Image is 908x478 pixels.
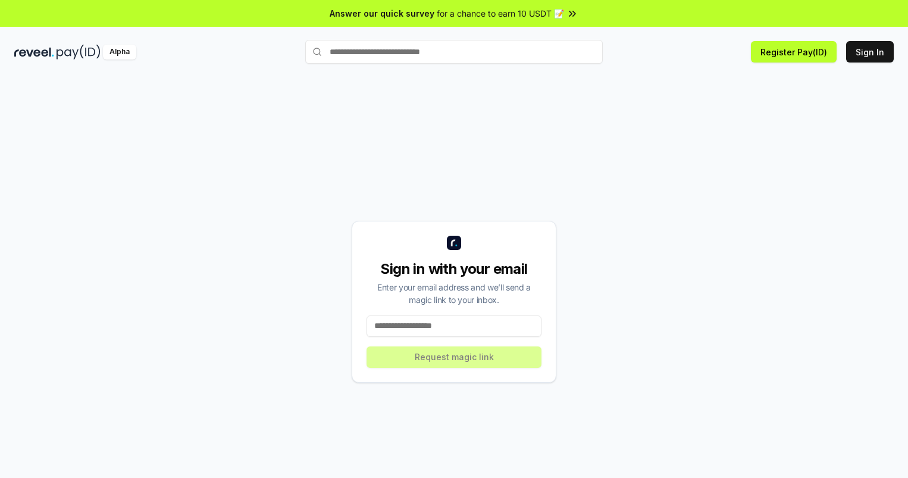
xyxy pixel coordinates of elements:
button: Register Pay(ID) [751,41,837,63]
img: reveel_dark [14,45,54,60]
div: Alpha [103,45,136,60]
img: logo_small [447,236,461,250]
div: Enter your email address and we’ll send a magic link to your inbox. [367,281,541,306]
span: for a chance to earn 10 USDT 📝 [437,7,564,20]
button: Sign In [846,41,894,63]
img: pay_id [57,45,101,60]
span: Answer our quick survey [330,7,434,20]
div: Sign in with your email [367,260,541,279]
